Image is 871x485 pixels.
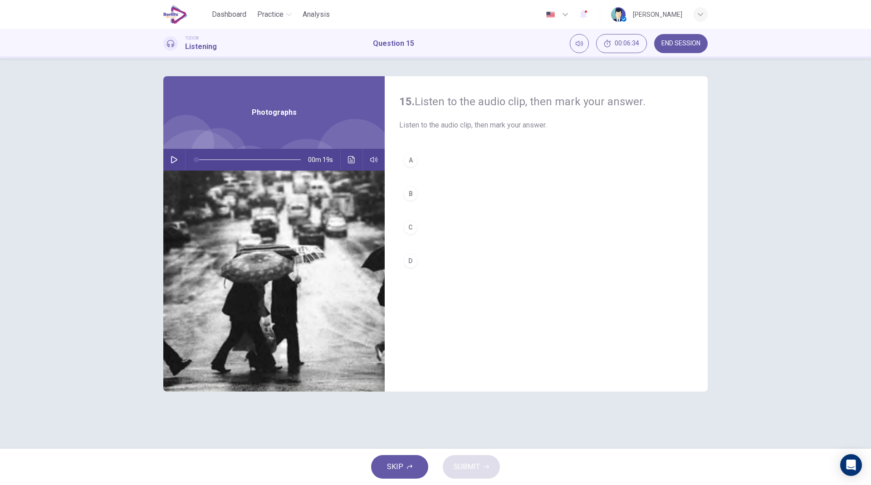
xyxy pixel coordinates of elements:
[212,9,246,20] span: Dashboard
[403,254,418,268] div: D
[570,34,589,53] div: Mute
[303,9,330,20] span: Analysis
[596,34,647,53] button: 00:06:34
[403,153,418,167] div: A
[399,149,693,171] button: A
[633,9,682,20] div: [PERSON_NAME]
[545,11,556,18] img: en
[611,7,626,22] img: Profile picture
[252,107,297,118] span: Photographs
[254,6,295,23] button: Practice
[257,9,284,20] span: Practice
[840,454,862,476] div: Open Intercom Messenger
[163,171,385,392] img: Photographs
[399,120,693,131] span: Listen to the audio clip, then mark your answer.
[596,34,647,53] div: Hide
[373,38,414,49] h1: Question 15
[344,149,359,171] button: Click to see the audio transcription
[163,5,187,24] img: EduSynch logo
[615,40,639,47] span: 00:06:34
[399,216,693,239] button: C
[208,6,250,23] button: Dashboard
[661,40,700,47] span: END SESSION
[185,35,199,41] span: TOEIC®
[163,5,208,24] a: EduSynch logo
[399,95,415,108] strong: 15.
[403,186,418,201] div: B
[399,182,693,205] button: B
[403,220,418,235] div: C
[654,34,708,53] button: END SESSION
[299,6,333,23] button: Analysis
[399,94,693,109] h4: Listen to the audio clip, then mark your answer.
[185,41,217,52] h1: Listening
[371,455,428,479] button: SKIP
[308,149,340,171] span: 00m 19s
[387,461,403,473] span: SKIP
[399,250,693,272] button: D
